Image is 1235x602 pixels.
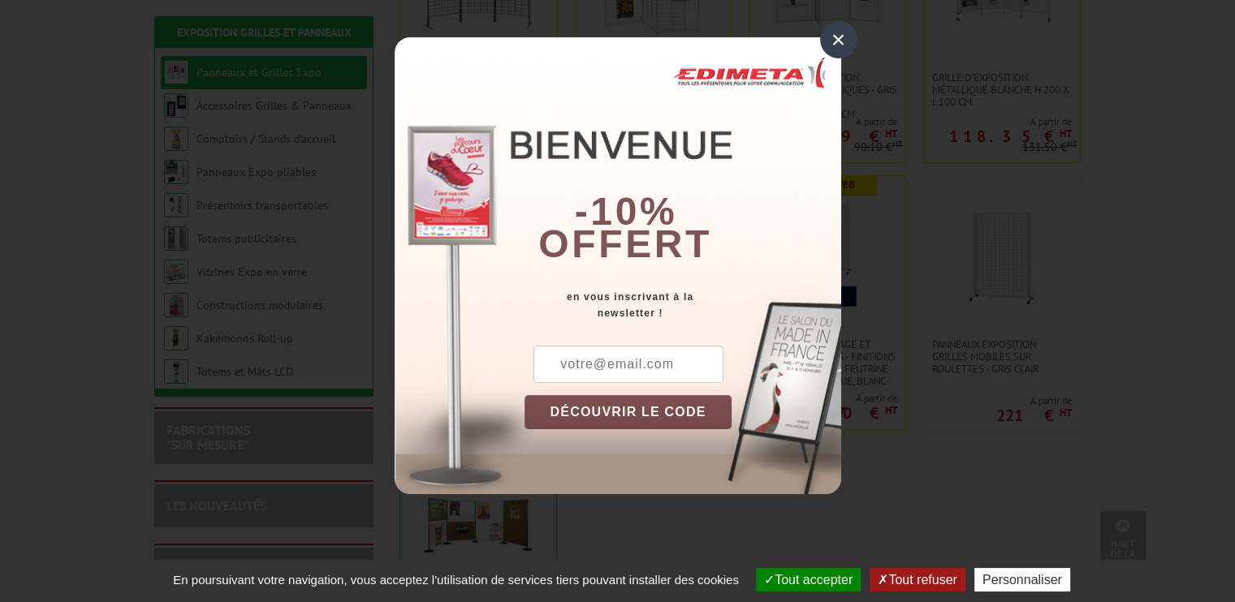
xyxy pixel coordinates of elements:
div: Domaine [84,96,125,106]
div: Domaine: [DOMAIN_NAME] [42,42,184,55]
div: v 4.0.25 [45,26,80,39]
img: logo_orange.svg [26,26,39,39]
button: Tout accepter [756,568,861,591]
button: DÉCOUVRIR LE CODE [525,395,732,429]
input: votre@email.com [533,346,723,383]
font: offert [538,222,712,265]
img: tab_domain_overview_orange.svg [66,94,79,107]
div: en vous inscrivant à la newsletter ! [525,289,841,321]
img: tab_keywords_by_traffic_grey.svg [184,94,197,107]
span: En poursuivant votre navigation, vous acceptez l'utilisation de services tiers pouvant installer ... [165,573,747,587]
button: Personnaliser (fenêtre modale) [974,568,1070,591]
button: Tout refuser [870,568,965,591]
b: -10% [575,190,677,233]
img: website_grey.svg [26,42,39,55]
div: Mots-clés [202,96,248,106]
div: × [820,21,857,58]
